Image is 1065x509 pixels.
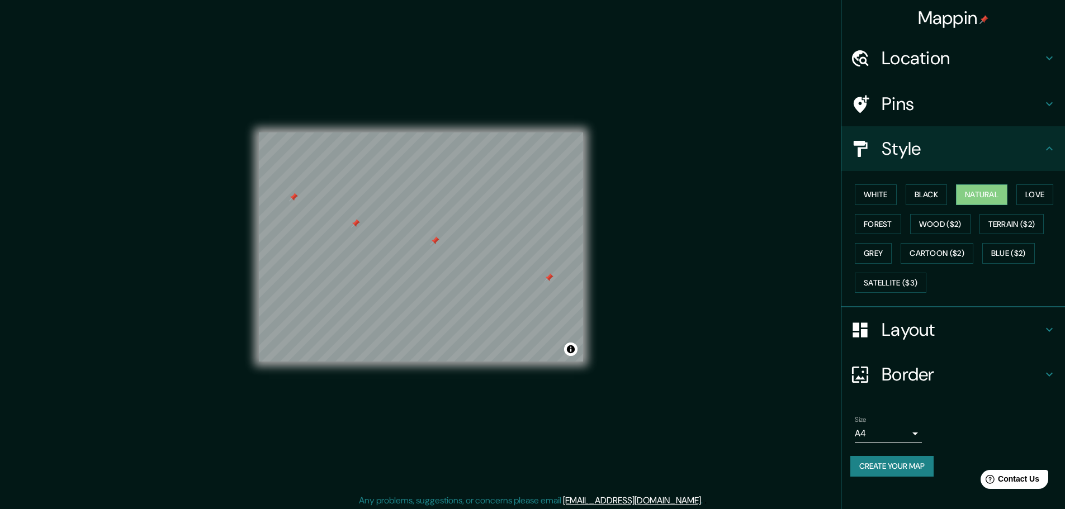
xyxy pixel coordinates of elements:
h4: Style [882,137,1043,160]
div: A4 [855,425,922,443]
h4: Border [882,363,1043,386]
a: [EMAIL_ADDRESS][DOMAIN_NAME] [563,494,701,506]
button: White [855,184,897,205]
div: Location [841,36,1065,80]
div: Layout [841,307,1065,352]
button: Black [906,184,948,205]
button: Blue ($2) [982,243,1035,264]
button: Terrain ($2) [979,214,1044,235]
button: Satellite ($3) [855,273,926,293]
div: . [703,494,704,507]
h4: Layout [882,318,1043,341]
canvas: Map [259,132,583,361]
h4: Pins [882,93,1043,115]
button: Toggle attribution [564,342,578,356]
div: Border [841,352,1065,397]
button: Natural [956,184,1007,205]
div: . [704,494,707,507]
p: Any problems, suggestions, or concerns please email . [359,494,703,507]
h4: Location [882,47,1043,69]
h4: Mappin [918,7,989,29]
div: Pins [841,82,1065,126]
button: Create your map [850,456,934,477]
iframe: Help widget launcher [965,465,1053,497]
button: Wood ($2) [910,214,971,235]
div: Style [841,126,1065,171]
img: pin-icon.png [979,15,988,24]
button: Forest [855,214,901,235]
button: Cartoon ($2) [901,243,973,264]
label: Size [855,415,867,425]
button: Grey [855,243,892,264]
button: Love [1016,184,1053,205]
